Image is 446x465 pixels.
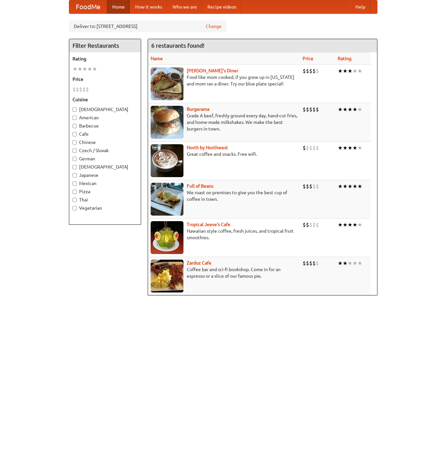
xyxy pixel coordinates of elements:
[316,221,319,228] li: $
[312,183,316,190] li: $
[151,56,163,61] a: Name
[87,65,92,73] li: ★
[73,206,77,210] input: Vegetarian
[306,221,309,228] li: $
[343,260,348,267] li: ★
[73,65,77,73] li: ★
[309,260,312,267] li: $
[151,228,297,241] p: Hawaiian style coffee, fresh juices, and tropical fruit smoothies.
[82,86,86,93] li: $
[73,198,77,202] input: Thai
[73,155,138,162] label: German
[348,183,352,190] li: ★
[73,139,138,146] label: Chinese
[73,132,77,136] input: Cafe
[312,221,316,228] li: $
[202,0,242,13] a: Recipe videos
[309,144,312,151] li: $
[352,144,357,151] li: ★
[130,0,167,13] a: How it works
[352,67,357,75] li: ★
[151,151,297,157] p: Great coffee and snacks. Free wifi.
[316,67,319,75] li: $
[107,0,130,13] a: Home
[306,106,309,113] li: $
[338,183,343,190] li: ★
[352,221,357,228] li: ★
[73,96,138,103] h5: Cuisine
[306,183,309,190] li: $
[343,106,348,113] li: ★
[187,68,238,73] b: [PERSON_NAME]'s Diner
[187,183,213,189] a: Full of Beans
[73,205,138,211] label: Vegetarian
[309,221,312,228] li: $
[73,165,77,169] input: [DEMOGRAPHIC_DATA]
[338,67,343,75] li: ★
[306,144,309,151] li: $
[73,123,138,129] label: Barbecue
[73,114,138,121] label: American
[303,183,306,190] li: $
[77,65,82,73] li: ★
[338,56,351,61] a: Rating
[73,181,77,186] input: Mexican
[343,183,348,190] li: ★
[82,65,87,73] li: ★
[357,67,362,75] li: ★
[187,222,230,227] a: Tropical Jeeve's Cafe
[151,144,183,177] img: north.jpg
[343,221,348,228] li: ★
[312,144,316,151] li: $
[73,164,138,170] label: [DEMOGRAPHIC_DATA]
[73,76,138,82] h5: Price
[312,67,316,75] li: $
[151,112,297,132] p: Grade A beef, freshly ground every day, hand-cut fries, and home-made milkshakes. We make the bes...
[306,67,309,75] li: $
[357,106,362,113] li: ★
[303,221,306,228] li: $
[69,39,141,52] h4: Filter Restaurants
[309,67,312,75] li: $
[309,106,312,113] li: $
[151,183,183,216] img: beans.jpg
[338,144,343,151] li: ★
[79,86,82,93] li: $
[73,106,138,113] label: [DEMOGRAPHIC_DATA]
[187,106,209,112] a: Burgerama
[350,0,371,13] a: Help
[151,67,183,100] img: sallys.jpg
[309,183,312,190] li: $
[73,149,77,153] input: Czech / Slovak
[151,221,183,254] img: jeeves.jpg
[357,183,362,190] li: ★
[73,107,77,112] input: [DEMOGRAPHIC_DATA]
[312,106,316,113] li: $
[187,145,228,150] a: North by Northwest
[69,0,107,13] a: FoodMe
[73,56,138,62] h5: Rating
[316,106,319,113] li: $
[73,197,138,203] label: Thai
[316,183,319,190] li: $
[167,0,202,13] a: Who we are
[348,144,352,151] li: ★
[303,260,306,267] li: $
[357,144,362,151] li: ★
[73,157,77,161] input: German
[343,67,348,75] li: ★
[92,65,97,73] li: ★
[348,106,352,113] li: ★
[348,260,352,267] li: ★
[338,106,343,113] li: ★
[303,67,306,75] li: $
[73,140,77,145] input: Chinese
[316,144,319,151] li: $
[151,106,183,139] img: burgerama.jpg
[187,260,211,266] a: Zardoz Cafe
[303,144,306,151] li: $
